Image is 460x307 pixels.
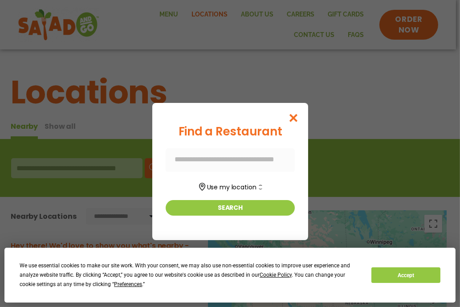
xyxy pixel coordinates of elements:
[260,272,292,278] span: Cookie Policy
[20,261,361,289] div: We use essential cookies to make our site work. With your consent, we may also use non-essential ...
[114,281,142,287] span: Preferences
[166,123,295,140] div: Find a Restaurant
[371,267,440,283] button: Accept
[4,248,456,303] div: Cookie Consent Prompt
[279,103,308,133] button: Close modal
[166,200,295,216] button: Search
[166,180,295,192] button: Use my location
